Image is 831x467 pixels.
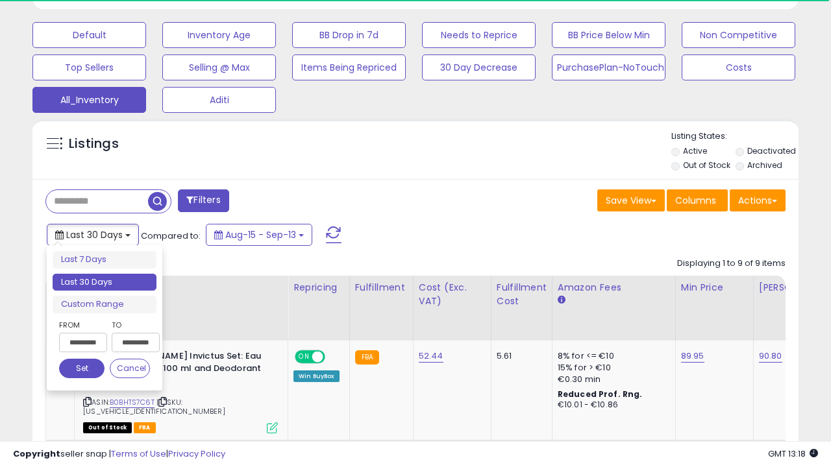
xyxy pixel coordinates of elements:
[681,350,704,363] a: 89.95
[552,54,665,80] button: PurchasePlan-NoTouch
[682,54,795,80] button: Costs
[66,228,123,241] span: Last 30 Days
[178,189,229,212] button: Filters
[683,145,707,156] label: Active
[558,281,670,294] div: Amazon Fees
[112,350,270,390] b: [PERSON_NAME] Invictus Set: Eau de Toilette 100 ml and Deodorant 100 ml
[558,389,643,400] b: Reduced Prof. Rng.
[419,281,486,308] div: Cost (Exc. VAT)
[168,448,225,460] a: Privacy Policy
[293,370,340,382] div: Win BuyBox
[80,281,282,294] div: Title
[162,54,276,80] button: Selling @ Max
[667,189,728,211] button: Columns
[730,189,786,211] button: Actions
[497,350,542,362] div: 5.61
[681,281,748,294] div: Min Price
[682,22,795,48] button: Non Competitive
[558,400,665,411] div: €10.01 - €10.86
[558,374,665,385] div: €0.30 min
[683,160,730,171] label: Out of Stock
[13,448,60,460] strong: Copyright
[675,194,716,207] span: Columns
[13,448,225,461] div: seller snap | |
[558,362,665,374] div: 15% for > €10
[69,135,119,153] h5: Listings
[53,296,156,313] li: Custom Range
[552,22,665,48] button: BB Price Below Min
[497,281,547,308] div: Fulfillment Cost
[83,397,225,416] span: | SKU: [US_VEHICLE_IDENTIFICATION_NUMBER]
[59,359,105,378] button: Set
[110,359,150,378] button: Cancel
[47,224,139,246] button: Last 30 Days
[53,274,156,291] li: Last 30 Days
[83,350,278,432] div: ASIN:
[206,224,312,246] button: Aug-15 - Sep-13
[747,145,796,156] label: Deactivated
[323,352,344,363] span: OFF
[141,230,201,242] span: Compared to:
[111,448,166,460] a: Terms of Use
[759,350,782,363] a: 90.80
[558,350,665,362] div: 8% for <= €10
[110,397,155,408] a: B0BHTS7C6T
[768,448,818,460] span: 2025-10-14 13:18 GMT
[422,22,536,48] button: Needs to Reprice
[162,87,276,113] button: Aditi
[112,318,150,331] label: To
[355,281,408,294] div: Fulfillment
[162,22,276,48] button: Inventory Age
[134,422,156,433] span: FBA
[355,350,379,365] small: FBA
[83,422,132,433] span: All listings that are currently out of stock and unavailable for purchase on Amazon
[747,160,782,171] label: Archived
[296,352,312,363] span: ON
[225,228,296,241] span: Aug-15 - Sep-13
[422,54,536,80] button: 30 Day Decrease
[419,350,443,363] a: 52.44
[59,318,105,331] label: From
[53,251,156,269] li: Last 7 Days
[671,130,799,143] p: Listing States:
[677,257,786,270] div: Displaying 1 to 9 of 9 items
[32,87,146,113] button: All_Inventory
[292,22,406,48] button: BB Drop in 7d
[558,294,565,306] small: Amazon Fees.
[292,54,406,80] button: Items Being Repriced
[32,54,146,80] button: Top Sellers
[32,22,146,48] button: Default
[597,189,665,211] button: Save View
[293,281,344,294] div: Repricing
